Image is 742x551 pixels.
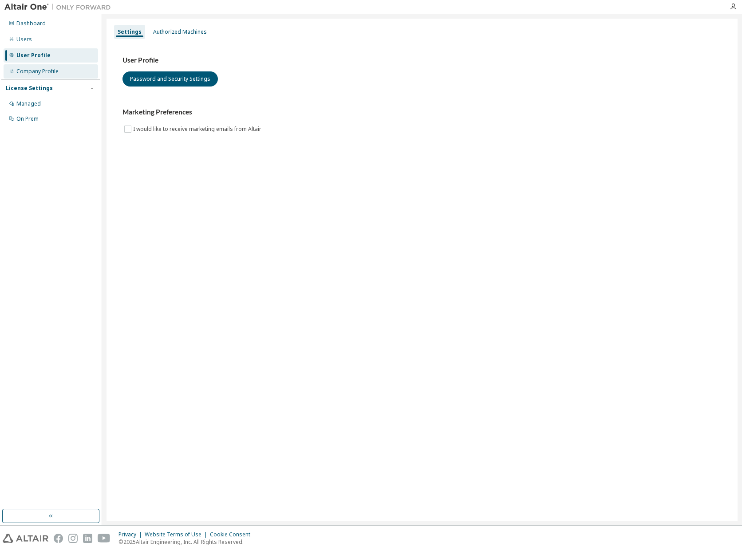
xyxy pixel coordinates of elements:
div: Authorized Machines [153,28,207,35]
div: User Profile [16,52,51,59]
img: youtube.svg [98,534,111,543]
div: On Prem [16,115,39,122]
div: Company Profile [16,68,59,75]
div: Privacy [118,531,145,538]
div: Users [16,36,32,43]
img: Altair One [4,3,115,12]
img: instagram.svg [68,534,78,543]
img: linkedin.svg [83,534,92,543]
div: Settings [118,28,142,35]
div: Website Terms of Use [145,531,210,538]
button: Password and Security Settings [122,71,218,87]
h3: User Profile [122,56,722,65]
div: Managed [16,100,41,107]
p: © 2025 Altair Engineering, Inc. All Rights Reserved. [118,538,256,546]
label: I would like to receive marketing emails from Altair [133,124,263,134]
img: altair_logo.svg [3,534,48,543]
div: Cookie Consent [210,531,256,538]
img: facebook.svg [54,534,63,543]
div: Dashboard [16,20,46,27]
div: License Settings [6,85,53,92]
h3: Marketing Preferences [122,108,722,117]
